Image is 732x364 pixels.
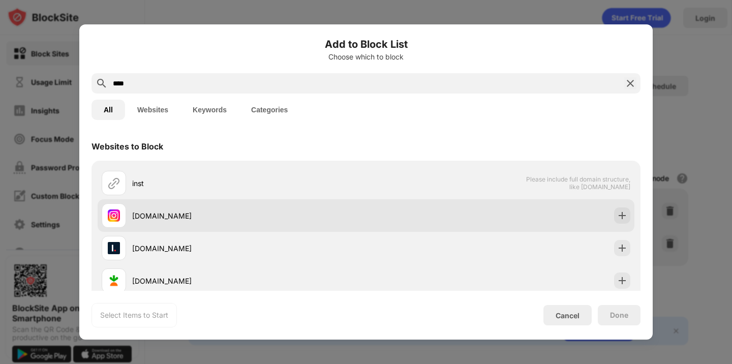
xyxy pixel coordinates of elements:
img: favicons [108,209,120,222]
img: search.svg [96,77,108,89]
div: Cancel [556,311,579,320]
div: [DOMAIN_NAME] [132,210,366,221]
div: Choose which to block [91,53,640,61]
button: All [91,100,125,120]
div: inst [132,178,366,189]
button: Categories [239,100,300,120]
button: Keywords [180,100,239,120]
div: Done [610,311,628,319]
div: [DOMAIN_NAME] [132,243,366,254]
span: Please include full domain structure, like [DOMAIN_NAME] [526,175,630,191]
img: url.svg [108,177,120,189]
div: Select Items to Start [100,310,168,320]
div: Websites to Block [91,141,163,151]
img: favicons [108,242,120,254]
button: Websites [125,100,180,120]
h6: Add to Block List [91,37,640,52]
div: [DOMAIN_NAME] [132,276,366,286]
img: search-close [624,77,636,89]
img: favicons [108,275,120,287]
